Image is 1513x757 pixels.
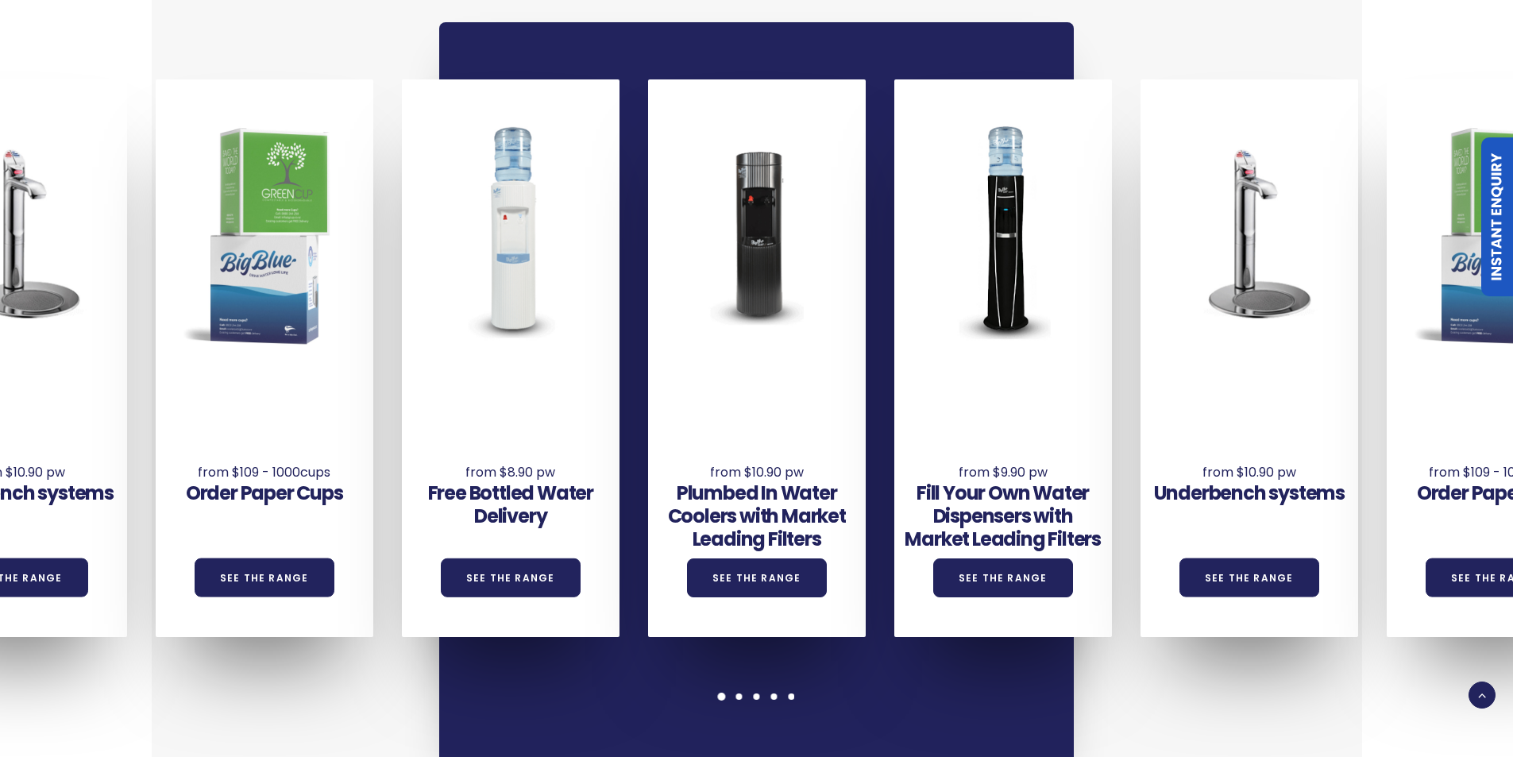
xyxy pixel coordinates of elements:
a: See the Range [195,558,334,597]
a: Fill Your Own Water Dispensers with Market Leading Filters [905,480,1101,552]
a: Order Paper Cups [186,480,343,506]
a: Underbench systems [1154,480,1345,506]
a: See the Range [1179,558,1319,597]
a: Plumbed In Water Coolers with Market Leading Filters [668,480,846,552]
a: See the Range [933,558,1073,597]
a: See the Range [687,558,827,597]
a: Instant Enquiry [1481,137,1513,296]
a: Free Bottled Water Delivery [428,480,593,529]
iframe: Chatbot [1408,652,1491,735]
a: See the Range [441,558,581,597]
